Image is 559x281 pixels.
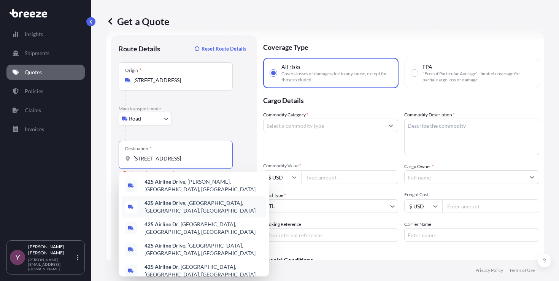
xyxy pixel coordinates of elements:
[133,76,223,84] input: Origin
[404,221,431,228] label: Carrier Name
[28,257,75,271] p: [PERSON_NAME][EMAIL_ADDRESS][DOMAIN_NAME]
[263,35,539,58] p: Coverage Type
[301,170,398,184] input: Type amount
[264,119,384,132] input: Select a commodity type
[25,87,43,95] p: Policies
[509,267,535,273] p: Terms of Use
[475,267,503,273] p: Privacy Policy
[119,112,172,125] button: Select transport
[263,88,539,111] p: Cargo Details
[145,200,178,206] b: 425 Airline Dr
[267,202,275,210] span: LTL
[145,221,263,236] span: , [GEOGRAPHIC_DATA], [GEOGRAPHIC_DATA], [GEOGRAPHIC_DATA]
[405,170,525,184] input: Full name
[263,228,398,242] input: Your internal reference
[28,244,75,256] p: [PERSON_NAME] [PERSON_NAME]
[122,170,179,177] div: Please select a destination
[263,257,539,263] p: Special Conditions
[263,192,286,199] span: Load Type
[404,111,455,119] label: Commodity Description
[119,44,160,53] p: Route Details
[145,242,263,257] span: ive, [GEOGRAPHIC_DATA], [GEOGRAPHIC_DATA], [GEOGRAPHIC_DATA]
[404,228,539,242] input: Enter name
[133,155,223,162] input: Destination
[25,125,44,133] p: Invoices
[263,111,308,119] label: Commodity Category
[404,163,434,170] label: Cargo Owner
[129,115,141,122] span: Road
[25,30,43,38] p: Insights
[25,68,42,76] p: Quotes
[404,192,539,198] span: Freight Cost
[119,172,269,276] div: Show suggestions
[145,242,178,249] b: 425 Airline Dr
[145,221,178,227] b: 425 Airline Dr
[119,106,249,112] p: Main transport mode
[281,63,300,71] span: All risks
[145,178,178,185] b: 425 Airline Dr
[25,49,49,57] p: Shipments
[145,199,263,214] span: ive, [GEOGRAPHIC_DATA], [GEOGRAPHIC_DATA], [GEOGRAPHIC_DATA]
[442,199,539,213] input: Enter amount
[422,71,533,83] span: "Free of Particular Average" - limited coverage for partial cargo loss or damage
[281,71,392,83] span: Covers losses or damages due to any cause, except for those excluded
[263,221,301,228] label: Booking Reference
[202,45,246,52] p: Reset Route Details
[16,254,20,261] span: Y
[125,67,141,73] div: Origin
[263,163,398,169] span: Commodity Value
[422,63,432,71] span: FPA
[106,15,169,27] p: Get a Quote
[145,178,263,193] span: ive, [PERSON_NAME], [GEOGRAPHIC_DATA], [GEOGRAPHIC_DATA]
[145,263,263,278] span: , [GEOGRAPHIC_DATA], [GEOGRAPHIC_DATA], [GEOGRAPHIC_DATA]
[25,106,41,114] p: Claims
[125,146,152,152] div: Destination
[384,119,398,132] button: Show suggestions
[525,170,539,184] button: Show suggestions
[145,264,178,270] b: 425 Airline Dr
